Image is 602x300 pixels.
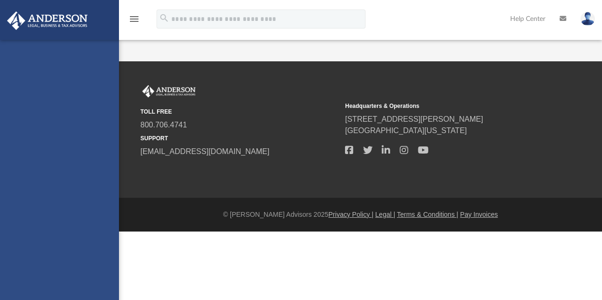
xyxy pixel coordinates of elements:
a: [STREET_ADDRESS][PERSON_NAME] [345,115,483,123]
small: SUPPORT [140,134,338,143]
i: search [159,13,169,23]
small: Headquarters & Operations [345,102,543,110]
a: Terms & Conditions | [397,211,458,218]
a: Privacy Policy | [328,211,374,218]
div: © [PERSON_NAME] Advisors 2025 [119,210,602,220]
img: Anderson Advisors Platinum Portal [4,11,90,30]
a: Pay Invoices [460,211,498,218]
img: Anderson Advisors Platinum Portal [140,85,197,97]
small: TOLL FREE [140,107,338,116]
a: [EMAIL_ADDRESS][DOMAIN_NAME] [140,147,269,155]
a: [GEOGRAPHIC_DATA][US_STATE] [345,126,467,135]
a: 800.706.4741 [140,121,187,129]
img: User Pic [581,12,595,26]
i: menu [128,13,140,25]
a: Legal | [375,211,395,218]
a: menu [128,18,140,25]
